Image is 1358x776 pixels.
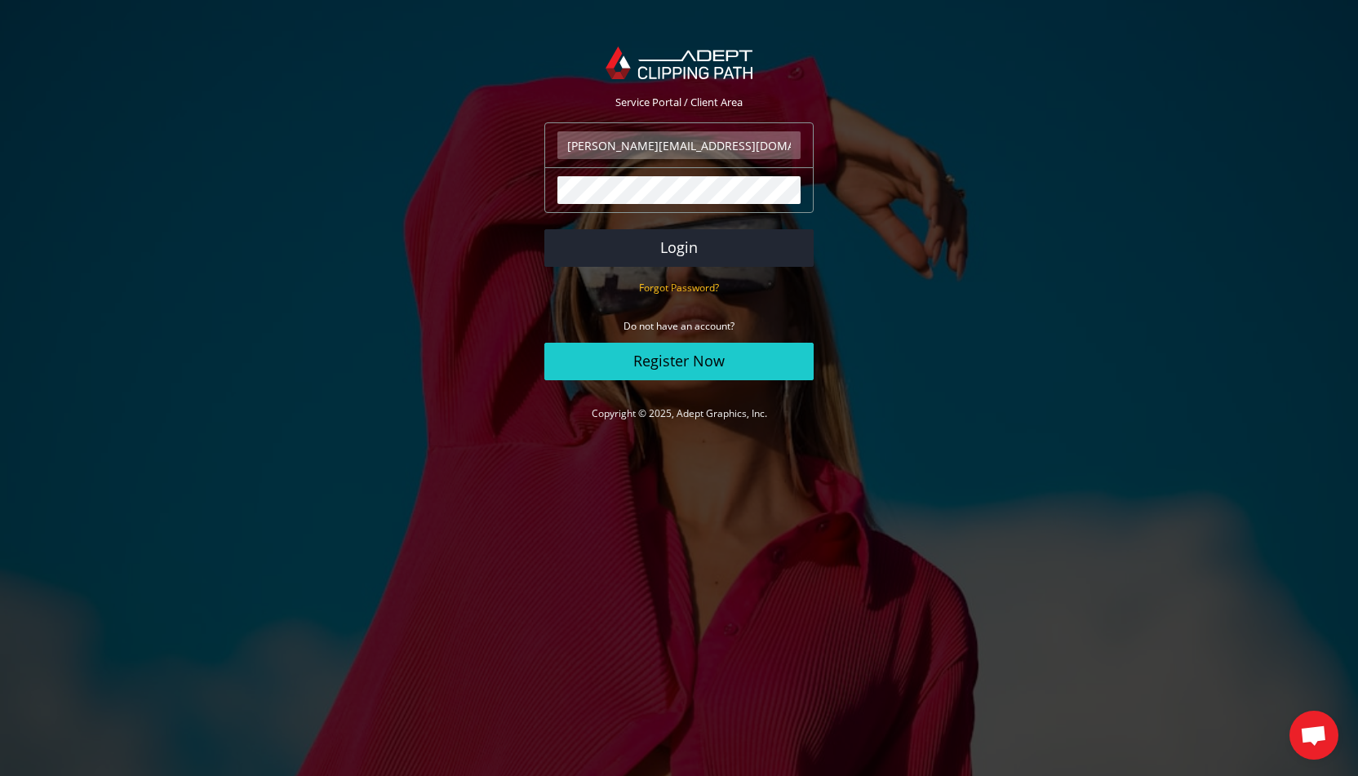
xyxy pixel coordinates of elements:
[615,95,743,109] span: Service Portal / Client Area
[639,281,719,295] small: Forgot Password?
[624,319,734,333] small: Do not have an account?
[544,343,814,380] a: Register Now
[544,229,814,267] button: Login
[606,47,752,79] img: Adept Graphics
[557,131,801,159] input: Email Address
[1289,711,1338,760] a: Aprire la chat
[639,280,719,295] a: Forgot Password?
[592,406,767,420] a: Copyright © 2025, Adept Graphics, Inc.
